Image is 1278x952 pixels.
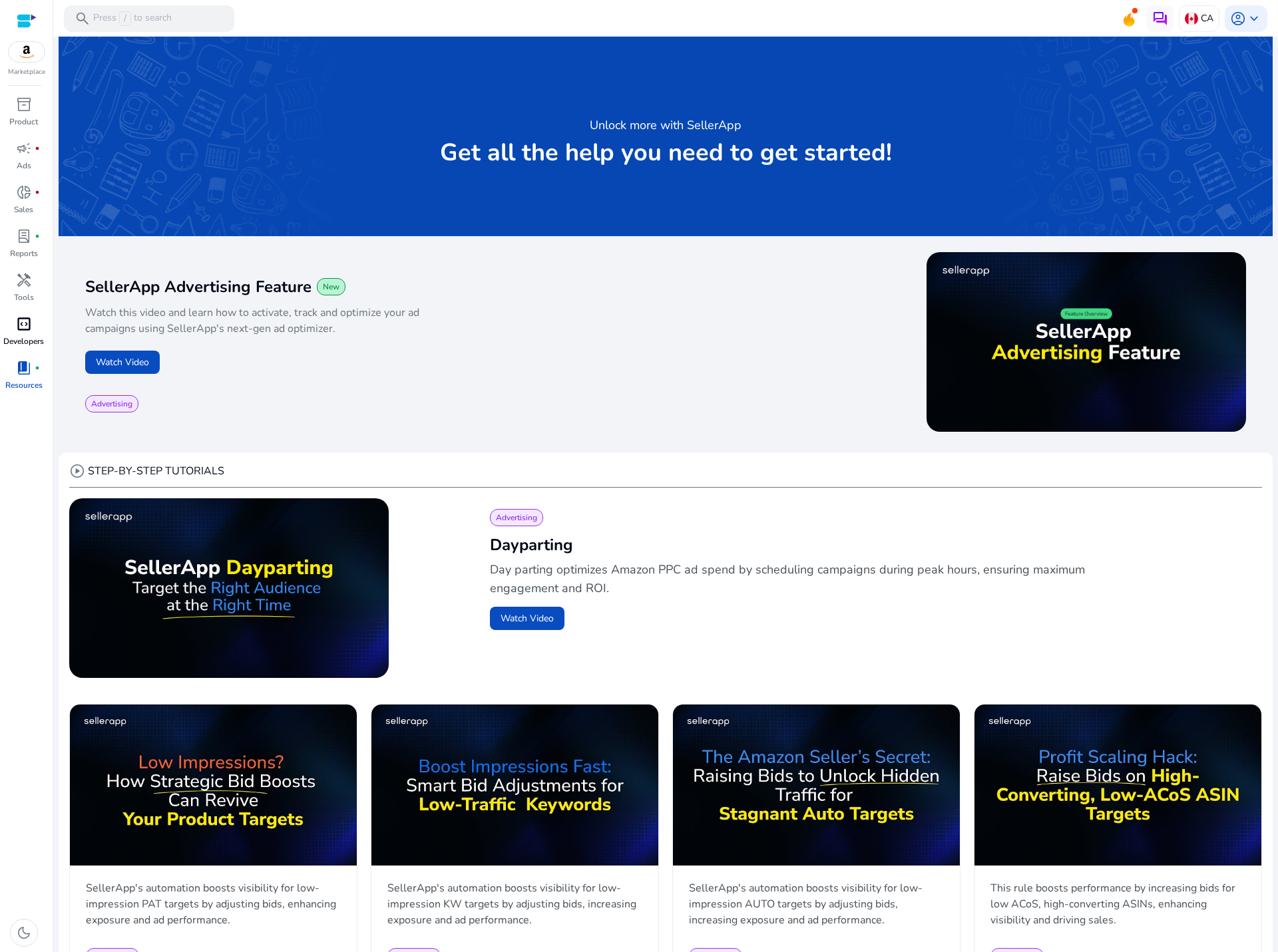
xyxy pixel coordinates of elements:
[85,305,472,337] p: Watch this video and learn how to activate, track and optimize your ad campaigns using SellerApp'...
[3,335,44,347] p: Developers
[69,463,224,479] div: STEP-BY-STEP TUTORIALS
[9,116,38,128] p: Product
[16,316,32,332] span: code_blocks
[16,140,32,156] span: campaign
[93,11,172,26] p: Press to search
[35,190,40,195] span: fiber_manual_record
[91,398,132,409] span: Advertising
[35,234,40,239] span: fiber_manual_record
[86,880,341,928] p: SellerApp's automation boosts visibility for low-impression PAT targets by adjusting bids, enhanc...
[14,204,33,216] p: Sales
[371,705,658,866] img: sddefault.jpg
[16,96,32,112] span: inventory_2
[75,11,91,27] span: search
[673,705,960,866] img: sddefault.jpg
[440,140,892,166] p: Get all the help you need to get started!
[490,607,564,630] button: Watch Video
[16,925,32,941] span: dark_mode
[16,184,32,200] span: donut_small
[8,67,45,77] p: Marketplace
[10,247,38,259] p: Reports
[1201,7,1213,30] p: CA
[85,276,312,297] span: SellerApp Advertising Feature
[490,534,1241,555] h2: Dayparting
[5,379,43,391] p: Resources
[85,351,160,374] button: Watch Video
[1246,11,1262,27] span: keyboard_arrow_down
[70,705,357,866] img: sddefault.jpg
[323,281,339,292] span: New
[974,705,1261,866] img: sddefault.jpg
[9,42,45,62] img: amazon.svg
[35,146,40,151] span: fiber_manual_record
[387,880,642,928] p: SellerApp's automation boosts visibility for low-impression KW targets by adjusting bids, increas...
[69,498,389,678] img: maxresdefault.jpg
[14,291,34,303] p: Tools
[16,228,32,244] span: lab_profile
[69,463,85,479] span: play_circle
[17,160,31,172] p: Ads
[490,560,1090,597] p: Day parting optimizes Amazon PPC ad spend by scheduling campaigns during peak hours, ensuring max...
[689,880,944,928] p: SellerApp's automation boosts visibility for low-impression AUTO targets by adjusting bids, incre...
[16,272,32,288] span: handyman
[16,360,32,376] span: book_4
[927,252,1246,432] img: maxresdefault.jpg
[1185,12,1198,25] img: ca.svg
[1230,11,1246,27] span: account_circle
[590,116,742,134] h3: Unlock more with SellerApp
[35,365,40,371] span: fiber_manual_record
[496,512,537,523] span: Advertising
[990,880,1245,928] p: This rule boosts performance by increasing bids for low ACoS, high-converting ASINs, enhancing vi...
[119,11,131,26] span: /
